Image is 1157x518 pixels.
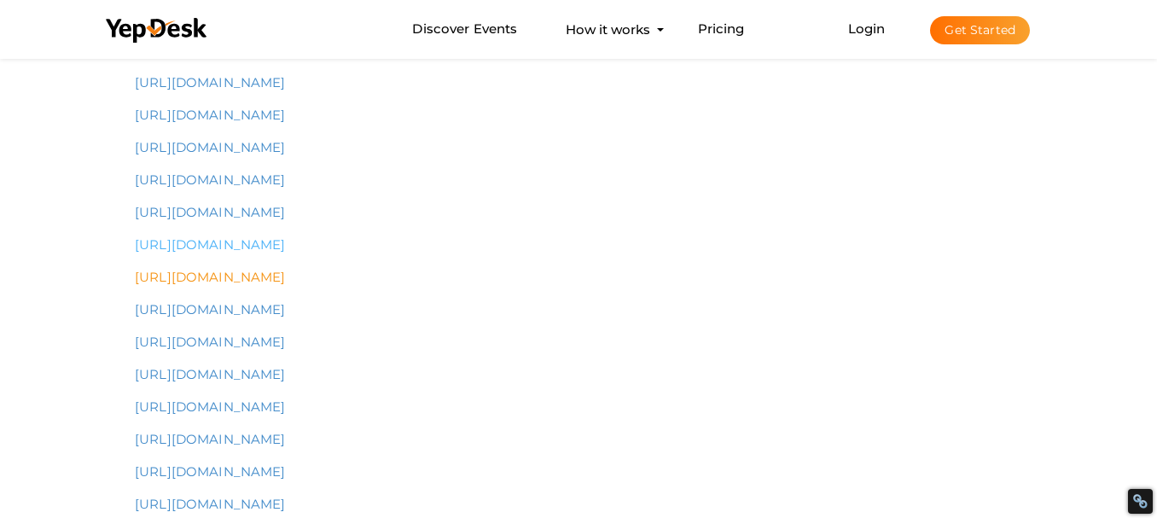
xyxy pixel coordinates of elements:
[135,107,286,123] a: [URL][DOMAIN_NAME]
[170,108,183,121] img: tab_keywords_by_traffic_grey.svg
[46,108,60,121] img: tab_domain_overview_orange.svg
[135,334,286,350] a: [URL][DOMAIN_NAME]
[930,16,1030,44] button: Get Started
[698,14,745,45] a: Pricing
[135,496,286,512] a: [URL][DOMAIN_NAME]
[135,431,286,447] a: [URL][DOMAIN_NAME]
[135,74,286,90] a: [URL][DOMAIN_NAME]
[135,236,286,253] a: [URL][DOMAIN_NAME]
[135,139,286,155] a: [URL][DOMAIN_NAME]
[135,463,286,480] a: [URL][DOMAIN_NAME]
[561,14,655,45] button: How it works
[135,269,286,285] a: [URL][DOMAIN_NAME]
[135,172,286,188] a: [URL][DOMAIN_NAME]
[135,204,286,220] a: [URL][DOMAIN_NAME]
[189,109,288,120] div: Keywords by Traffic
[1132,493,1148,509] div: Restore Info Box &#10;&#10;NoFollow Info:&#10; META-Robots NoFollow: &#09;true&#10; META-Robots N...
[48,27,84,41] div: v 4.0.25
[44,44,188,58] div: Domain: [DOMAIN_NAME]
[135,366,286,382] a: [URL][DOMAIN_NAME]
[65,109,153,120] div: Domain Overview
[135,399,286,415] a: [URL][DOMAIN_NAME]
[27,44,41,58] img: website_grey.svg
[848,20,886,37] a: Login
[412,14,517,45] a: Discover Events
[135,301,286,317] a: [URL][DOMAIN_NAME]
[27,27,41,41] img: logo_orange.svg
